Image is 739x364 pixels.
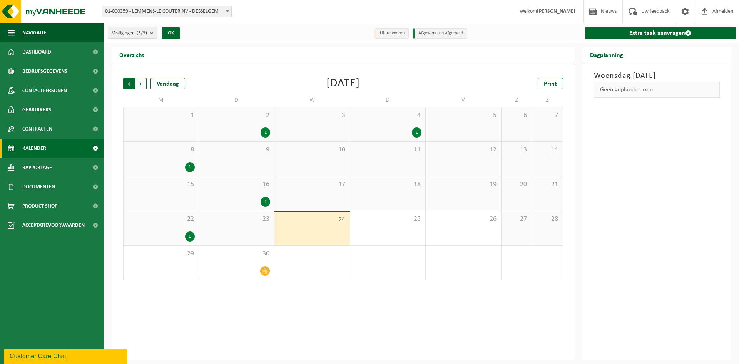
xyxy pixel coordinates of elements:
[22,139,46,158] span: Kalender
[594,70,720,82] h3: Woensdag [DATE]
[4,347,129,364] iframe: chat widget
[430,111,497,120] span: 5
[203,146,271,154] span: 9
[536,180,558,189] span: 21
[135,78,147,89] span: Volgende
[536,215,558,223] span: 28
[278,111,346,120] span: 3
[22,158,52,177] span: Rapportage
[430,146,497,154] span: 12
[274,93,350,107] td: W
[22,216,85,235] span: Acceptatievoorwaarden
[537,8,575,14] strong: [PERSON_NAME]
[137,30,147,35] count: (3/3)
[430,215,497,223] span: 26
[199,93,275,107] td: D
[108,27,157,39] button: Vestigingen(3/3)
[22,23,46,42] span: Navigatie
[185,162,195,172] div: 1
[123,93,199,107] td: M
[505,215,528,223] span: 27
[536,146,558,154] span: 14
[278,180,346,189] span: 17
[326,78,360,89] div: [DATE]
[22,100,51,119] span: Gebruikers
[354,111,422,120] span: 4
[354,146,422,154] span: 11
[127,146,195,154] span: 8
[112,27,147,39] span: Vestigingen
[532,93,563,107] td: Z
[261,127,270,138] div: 1
[22,42,51,62] span: Dashboard
[413,28,467,39] li: Afgewerkt en afgemeld
[582,47,631,62] h2: Dagplanning
[278,146,346,154] span: 10
[350,93,426,107] td: D
[22,196,57,216] span: Product Shop
[544,81,557,87] span: Print
[354,215,422,223] span: 25
[112,47,152,62] h2: Overzicht
[585,27,736,39] a: Extra taak aanvragen
[505,146,528,154] span: 13
[150,78,185,89] div: Vandaag
[185,231,195,242] div: 1
[538,78,563,89] a: Print
[536,111,558,120] span: 7
[374,28,409,39] li: Uit te voeren
[278,216,346,224] span: 24
[102,6,232,17] span: 01-000359 - LEMMENS-LE COUTER NV - DESSELGEM
[203,111,271,120] span: 2
[127,180,195,189] span: 15
[354,180,422,189] span: 18
[102,6,231,17] span: 01-000359 - LEMMENS-LE COUTER NV - DESSELGEM
[127,215,195,223] span: 22
[412,127,421,138] div: 1
[127,250,195,258] span: 29
[505,180,528,189] span: 20
[22,81,67,100] span: Contactpersonen
[22,119,52,139] span: Contracten
[430,180,497,189] span: 19
[127,111,195,120] span: 1
[203,180,271,189] span: 16
[594,82,720,98] div: Geen geplande taken
[22,62,67,81] span: Bedrijfsgegevens
[426,93,502,107] td: V
[162,27,180,39] button: OK
[261,197,270,207] div: 1
[203,250,271,258] span: 30
[22,177,55,196] span: Documenten
[123,78,135,89] span: Vorige
[203,215,271,223] span: 23
[505,111,528,120] span: 6
[502,93,532,107] td: Z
